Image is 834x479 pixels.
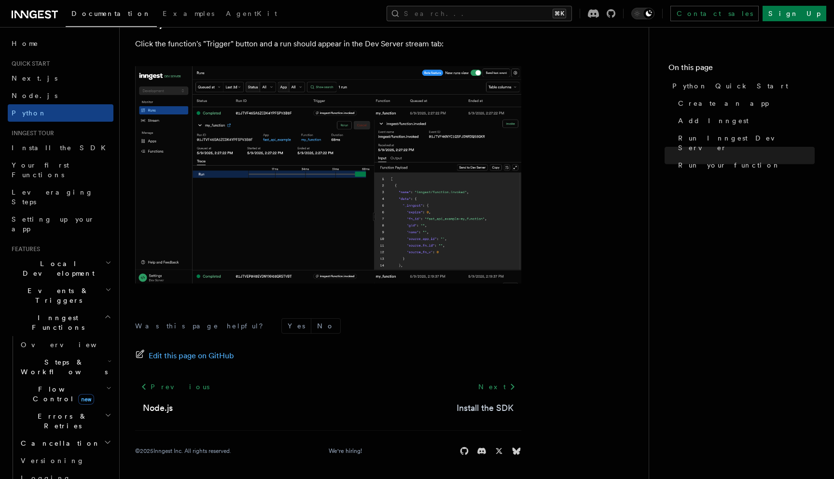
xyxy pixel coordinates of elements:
[12,144,111,152] span: Install the SDK
[226,10,277,17] span: AgentKit
[17,435,113,452] button: Cancellation
[670,6,759,21] a: Contact sales
[12,161,69,179] span: Your first Functions
[135,321,270,331] p: Was this page helpful?
[763,6,826,21] a: Sign Up
[329,447,362,455] a: We're hiring!
[8,139,113,156] a: Install the SDK
[17,357,108,377] span: Steps & Workflows
[674,129,815,156] a: Run Inngest Dev Server
[631,8,654,19] button: Toggle dark mode
[17,438,100,448] span: Cancellation
[220,3,283,26] a: AgentKit
[135,37,521,51] p: Click the function's "Trigger" button and a run should appear in the Dev Server stream tab:
[157,3,220,26] a: Examples
[8,313,104,332] span: Inngest Functions
[8,282,113,309] button: Events & Triggers
[17,336,113,353] a: Overview
[8,245,40,253] span: Features
[8,35,113,52] a: Home
[311,319,340,333] button: No
[668,62,815,77] h4: On this page
[78,394,94,405] span: new
[387,6,572,21] button: Search...⌘K
[66,3,157,27] a: Documentation
[678,133,815,153] span: Run Inngest Dev Server
[149,349,234,363] span: Edit this page on GitHub
[163,10,214,17] span: Examples
[12,74,57,82] span: Next.js
[12,215,95,233] span: Setting up your app
[668,77,815,95] a: Python Quick Start
[678,99,769,108] span: Create an app
[8,104,113,122] a: Python
[8,129,54,137] span: Inngest tour
[8,156,113,183] a: Your first Functions
[473,378,521,395] a: Next
[143,401,173,415] a: Node.js
[282,319,311,333] button: Yes
[135,378,215,395] a: Previous
[17,380,113,408] button: Flow Controlnew
[135,447,231,455] div: © 2025 Inngest Inc. All rights reserved.
[12,92,57,99] span: Node.js
[457,401,514,415] a: Install the SDK
[674,95,815,112] a: Create an app
[17,411,105,431] span: Errors & Retries
[8,211,113,238] a: Setting up your app
[135,66,521,283] img: quick-start-run.png
[12,109,47,117] span: Python
[8,259,105,278] span: Local Development
[135,349,234,363] a: Edit this page on GitHub
[8,255,113,282] button: Local Development
[8,309,113,336] button: Inngest Functions
[17,353,113,380] button: Steps & Workflows
[12,188,93,206] span: Leveraging Steps
[553,9,566,18] kbd: ⌘K
[8,87,113,104] a: Node.js
[8,60,50,68] span: Quick start
[17,408,113,435] button: Errors & Retries
[8,286,105,305] span: Events & Triggers
[12,39,39,48] span: Home
[21,457,84,465] span: Versioning
[8,70,113,87] a: Next.js
[674,156,815,174] a: Run your function
[678,160,780,170] span: Run your function
[8,183,113,211] a: Leveraging Steps
[17,384,106,404] span: Flow Control
[674,112,815,129] a: Add Inngest
[672,81,788,91] span: Python Quick Start
[21,341,120,349] span: Overview
[71,10,151,17] span: Documentation
[678,116,749,126] span: Add Inngest
[17,452,113,469] a: Versioning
